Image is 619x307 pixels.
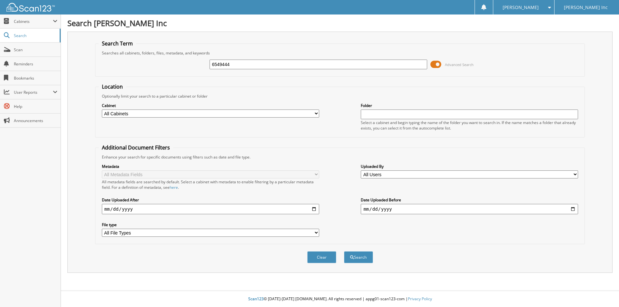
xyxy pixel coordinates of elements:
[14,90,53,95] span: User Reports
[170,185,178,190] a: here
[102,164,319,169] label: Metadata
[6,3,55,12] img: scan123-logo-white.svg
[564,5,608,9] span: [PERSON_NAME] Inc
[14,118,57,123] span: Announcements
[445,62,474,67] span: Advanced Search
[14,19,53,24] span: Cabinets
[408,296,432,302] a: Privacy Policy
[102,179,319,190] div: All metadata fields are searched by default. Select a cabinet with metadata to enable filtering b...
[14,47,57,53] span: Scan
[344,251,373,263] button: Search
[61,291,619,307] div: © [DATE]-[DATE] [DOMAIN_NAME]. All rights reserved | appg01-scan123-com |
[99,40,136,47] legend: Search Term
[99,154,582,160] div: Enhance your search for specific documents using filters such as date and file type.
[99,144,173,151] legend: Additional Document Filters
[99,93,582,99] div: Optionally limit your search to a particular cabinet or folder
[102,103,319,108] label: Cabinet
[99,50,582,56] div: Searches all cabinets, folders, files, metadata, and keywords
[361,197,578,203] label: Date Uploaded Before
[14,33,56,38] span: Search
[14,104,57,109] span: Help
[102,222,319,227] label: File type
[587,276,619,307] iframe: Chat Widget
[361,204,578,214] input: end
[503,5,539,9] span: [PERSON_NAME]
[14,61,57,67] span: Reminders
[67,18,613,28] h1: Search [PERSON_NAME] Inc
[102,204,319,214] input: start
[248,296,264,302] span: Scan123
[99,83,126,90] legend: Location
[102,197,319,203] label: Date Uploaded After
[14,75,57,81] span: Bookmarks
[361,164,578,169] label: Uploaded By
[361,103,578,108] label: Folder
[361,120,578,131] div: Select a cabinet and begin typing the name of the folder you want to search in. If the name match...
[307,251,336,263] button: Clear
